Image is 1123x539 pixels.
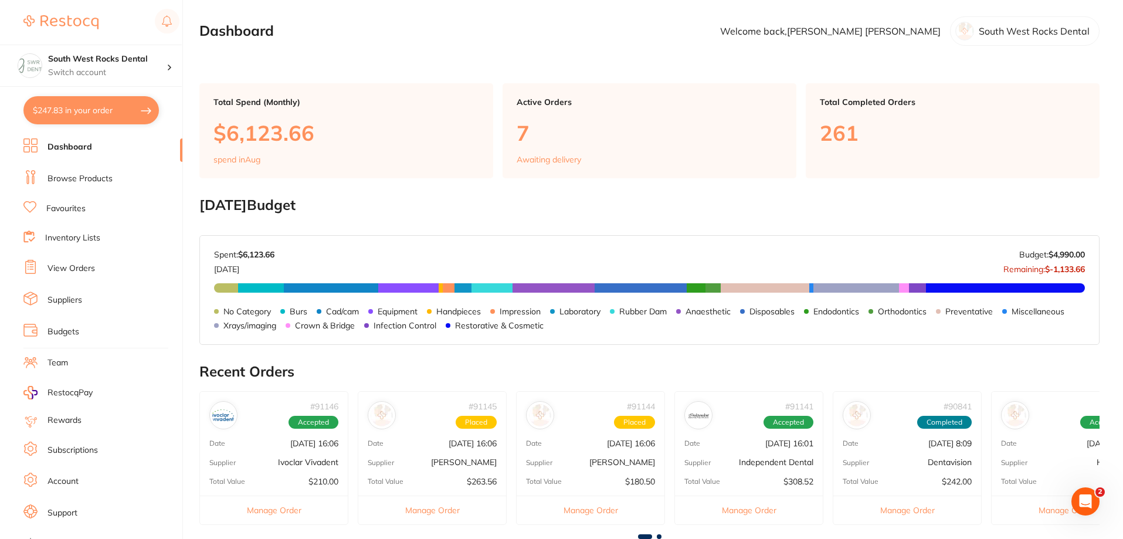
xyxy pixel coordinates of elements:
[326,307,359,316] p: Cad/cam
[764,416,813,429] span: Accepted
[23,15,99,29] img: Restocq Logo
[213,121,479,145] p: $6,123.66
[48,507,77,519] a: Support
[589,457,655,467] p: [PERSON_NAME]
[278,457,338,467] p: Ivoclar Vivadent
[765,439,813,448] p: [DATE] 16:01
[526,439,542,448] p: Date
[529,404,551,426] img: Henry Schein Halas
[942,477,972,486] p: $242.00
[455,321,544,330] p: Restorative & Cosmetic
[214,260,274,274] p: [DATE]
[739,457,813,467] p: Independent Dental
[199,197,1100,213] h2: [DATE] Budget
[45,232,100,244] a: Inventory Lists
[358,496,506,524] button: Manage Order
[374,321,436,330] p: Infection Control
[223,307,271,316] p: No Category
[684,439,700,448] p: Date
[289,416,338,429] span: Accepted
[48,53,167,65] h4: South West Rocks Dental
[48,387,93,399] span: RestocqPay
[517,496,664,524] button: Manage Order
[200,496,348,524] button: Manage Order
[456,416,497,429] span: Placed
[607,439,655,448] p: [DATE] 16:06
[308,477,338,486] p: $210.00
[526,459,552,467] p: Supplier
[295,321,355,330] p: Crown & Bridge
[684,459,711,467] p: Supplier
[1012,307,1064,316] p: Miscellaneous
[48,445,98,456] a: Subscriptions
[48,357,68,369] a: Team
[18,54,42,77] img: South West Rocks Dental
[720,26,941,36] p: Welcome back, [PERSON_NAME] [PERSON_NAME]
[48,326,79,338] a: Budgets
[48,67,167,79] p: Switch account
[290,307,307,316] p: Burs
[368,439,384,448] p: Date
[785,402,813,411] p: # 91141
[559,307,600,316] p: Laboratory
[199,364,1100,380] h2: Recent Orders
[928,439,972,448] p: [DATE] 8:09
[214,250,274,259] p: Spent:
[503,83,796,178] a: Active Orders7Awaiting delivery
[1003,260,1085,274] p: Remaining:
[1071,487,1100,516] iframe: Intercom live chat
[48,415,82,426] a: Rewards
[846,404,868,426] img: Dentavision
[213,97,479,107] p: Total Spend (Monthly)
[449,439,497,448] p: [DATE] 16:06
[209,459,236,467] p: Supplier
[820,121,1085,145] p: 261
[517,155,581,164] p: Awaiting delivery
[500,307,541,316] p: Impression
[48,476,79,487] a: Account
[878,307,927,316] p: Orthodontics
[1049,249,1085,260] strong: $4,990.00
[378,307,418,316] p: Equipment
[843,459,869,467] p: Supplier
[979,26,1090,36] p: South West Rocks Dental
[1045,264,1085,274] strong: $-1,133.66
[23,96,159,124] button: $247.83 in your order
[23,386,93,399] a: RestocqPay
[48,173,113,185] a: Browse Products
[23,386,38,399] img: RestocqPay
[467,477,497,486] p: $263.56
[368,477,403,486] p: Total Value
[290,439,338,448] p: [DATE] 16:06
[23,9,99,36] a: Restocq Logo
[212,404,235,426] img: Ivoclar Vivadent
[820,97,1085,107] p: Total Completed Orders
[46,203,86,215] a: Favourites
[783,477,813,486] p: $308.52
[686,307,731,316] p: Anaesthetic
[48,141,92,153] a: Dashboard
[687,404,710,426] img: Independent Dental
[813,307,859,316] p: Endodontics
[368,459,394,467] p: Supplier
[944,402,972,411] p: # 90841
[1019,250,1085,259] p: Budget:
[684,477,720,486] p: Total Value
[199,23,274,39] h2: Dashboard
[1004,404,1026,426] img: Horseley
[917,416,972,429] span: Completed
[436,307,481,316] p: Handpieces
[213,155,260,164] p: spend in Aug
[833,496,981,524] button: Manage Order
[1001,477,1037,486] p: Total Value
[209,477,245,486] p: Total Value
[48,263,95,274] a: View Orders
[371,404,393,426] img: Adam Dental
[431,457,497,467] p: [PERSON_NAME]
[614,416,655,429] span: Placed
[199,83,493,178] a: Total Spend (Monthly)$6,123.66spend inAug
[526,477,562,486] p: Total Value
[843,439,859,448] p: Date
[1001,459,1027,467] p: Supplier
[48,294,82,306] a: Suppliers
